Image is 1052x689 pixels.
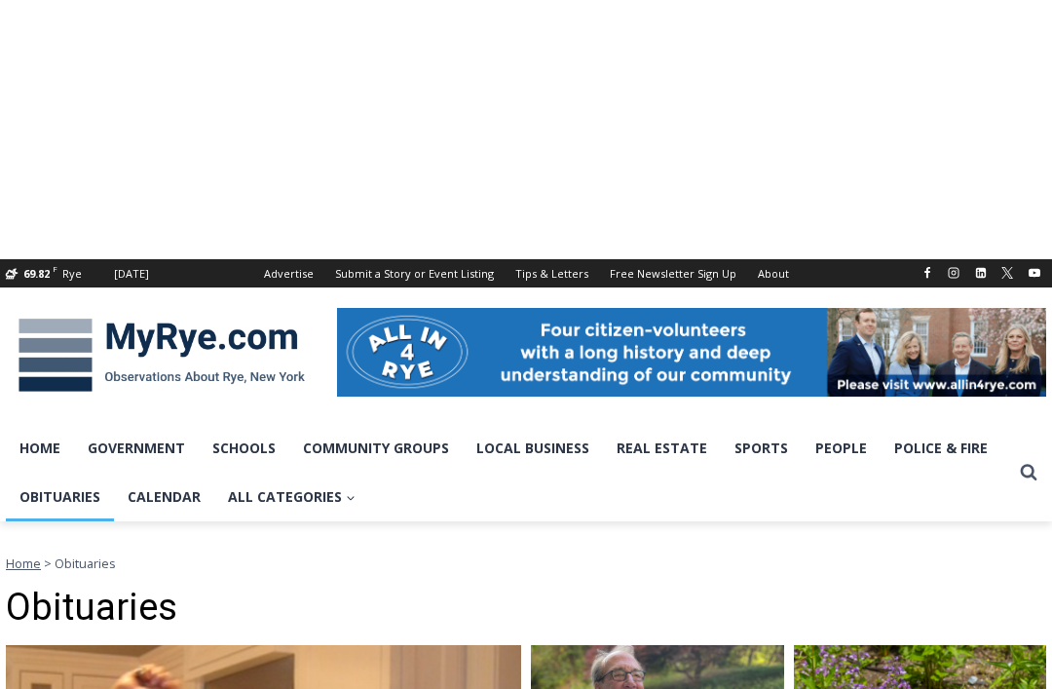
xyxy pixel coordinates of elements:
span: 69.82 [23,266,50,281]
nav: Breadcrumbs [6,554,1046,573]
a: Free Newsletter Sign Up [599,259,747,287]
a: Police & Fire [881,424,1001,473]
a: Home [6,555,41,572]
a: Government [74,424,199,473]
a: About [747,259,800,287]
a: Schools [199,424,289,473]
img: All in for Rye [337,308,1046,396]
a: Local Business [463,424,603,473]
a: Sports [721,424,802,473]
a: Obituaries [6,473,114,521]
h1: Obituaries [6,586,1046,631]
a: Home [6,424,74,473]
nav: Primary Navigation [6,424,1011,522]
a: Tips & Letters [505,259,599,287]
span: F [53,263,57,274]
a: YouTube [1023,261,1046,285]
a: People [802,424,881,473]
span: Obituaries [55,555,116,572]
nav: Secondary Navigation [253,259,800,287]
a: Calendar [114,473,214,521]
a: Facebook [916,261,939,285]
span: > [44,555,52,572]
a: Submit a Story or Event Listing [324,259,505,287]
a: Real Estate [603,424,721,473]
a: Linkedin [969,261,993,285]
span: All Categories [228,486,356,508]
a: All Categories [214,473,369,521]
div: [DATE] [114,265,149,283]
img: MyRye.com [6,305,318,406]
div: Rye [62,265,82,283]
button: View Search Form [1011,455,1046,490]
a: X [996,261,1019,285]
a: Advertise [253,259,324,287]
a: Instagram [942,261,965,285]
a: Community Groups [289,424,463,473]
